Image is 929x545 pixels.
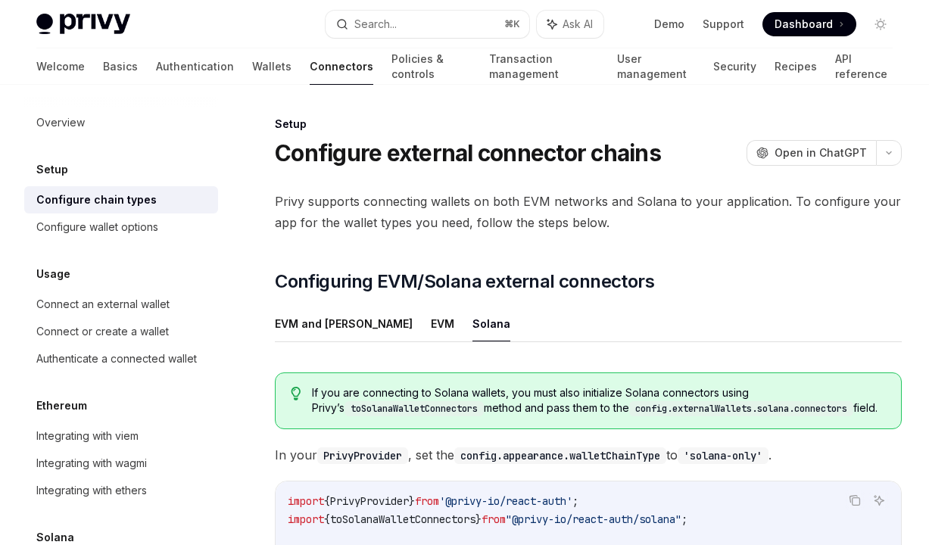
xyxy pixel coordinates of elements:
a: Integrating with ethers [24,477,218,504]
span: import [288,494,324,508]
span: } [475,512,482,526]
span: } [409,494,415,508]
a: Connect an external wallet [24,291,218,318]
span: import [288,512,324,526]
span: ⌘ K [504,18,520,30]
div: Configure wallet options [36,218,158,236]
span: Open in ChatGPT [775,145,867,160]
h5: Setup [36,160,68,179]
h1: Configure external connector chains [275,139,661,167]
button: EVM and [PERSON_NAME] [275,306,413,341]
button: EVM [431,306,454,341]
span: from [482,512,506,526]
button: Ask AI [869,490,889,510]
a: Policies & controls [391,48,471,85]
span: In your , set the to . [275,444,902,466]
div: Configure chain types [36,191,157,209]
div: Search... [354,15,397,33]
span: Privy supports connecting wallets on both EVM networks and Solana to your application. To configu... [275,191,902,233]
a: Integrating with wagmi [24,450,218,477]
span: '@privy-io/react-auth' [439,494,572,508]
span: { [324,494,330,508]
div: Integrating with ethers [36,481,147,500]
div: Connect or create a wallet [36,322,169,341]
a: API reference [835,48,893,85]
code: 'solana-only' [678,447,768,464]
a: Support [703,17,744,32]
code: config.externalWallets.solana.connectors [629,401,853,416]
button: Solana [472,306,510,341]
a: Overview [24,109,218,136]
span: toSolanaWalletConnectors [330,512,475,526]
button: Search...⌘K [326,11,528,38]
a: Demo [654,17,684,32]
code: config.appearance.walletChainType [454,447,666,464]
h5: Ethereum [36,397,87,415]
button: Toggle dark mode [868,12,893,36]
span: ; [572,494,578,508]
a: Welcome [36,48,85,85]
div: Overview [36,114,85,132]
a: Connect or create a wallet [24,318,218,345]
span: Configuring EVM/Solana external connectors [275,269,654,294]
span: Ask AI [563,17,593,32]
div: Integrating with viem [36,427,139,445]
button: Ask AI [537,11,603,38]
code: toSolanaWalletConnectors [344,401,484,416]
span: from [415,494,439,508]
h5: Usage [36,265,70,283]
a: Transaction management [489,48,599,85]
span: "@privy-io/react-auth/solana" [506,512,681,526]
div: Integrating with wagmi [36,454,147,472]
button: Open in ChatGPT [747,140,876,166]
a: User management [617,48,695,85]
div: Setup [275,117,902,132]
span: If you are connecting to Solana wallets, you must also initialize Solana connectors using Privy’s... [312,385,886,416]
a: Authentication [156,48,234,85]
button: Copy the contents from the code block [845,490,865,510]
div: Connect an external wallet [36,295,170,313]
span: ; [681,512,687,526]
a: Connectors [310,48,373,85]
a: Wallets [252,48,291,85]
a: Configure chain types [24,186,218,213]
a: Authenticate a connected wallet [24,345,218,372]
a: Configure wallet options [24,213,218,241]
a: Security [713,48,756,85]
span: { [324,512,330,526]
span: PrivyProvider [330,494,409,508]
a: Dashboard [762,12,856,36]
a: Integrating with viem [24,422,218,450]
a: Recipes [775,48,817,85]
span: Dashboard [775,17,833,32]
code: PrivyProvider [317,447,408,464]
a: Basics [103,48,138,85]
img: light logo [36,14,130,35]
div: Authenticate a connected wallet [36,350,197,368]
svg: Tip [291,387,301,400]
